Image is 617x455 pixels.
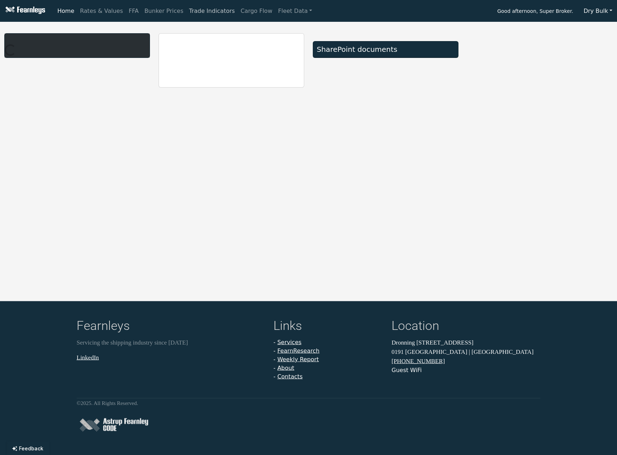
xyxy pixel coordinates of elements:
[77,338,265,347] p: Servicing the shipping industry since [DATE]
[392,366,422,375] button: Guest WiFi
[317,45,455,54] div: SharePoint documents
[54,4,77,18] a: Home
[273,347,383,355] li: -
[77,400,138,406] small: © 2025 . All Rights Reserved.
[497,6,573,18] span: Good afternoon, Super Broker.
[277,347,320,354] a: FearnResearch
[579,4,617,18] button: Dry Bulk
[273,364,383,372] li: -
[238,4,275,18] a: Cargo Flow
[273,318,383,335] h4: Links
[77,354,99,361] a: LinkedIn
[277,339,301,346] a: Services
[392,318,540,335] h4: Location
[392,358,445,365] a: [PHONE_NUMBER]
[277,373,303,380] a: Contacts
[273,372,383,381] li: -
[141,4,186,18] a: Bunker Prices
[126,4,142,18] a: FFA
[77,318,265,335] h4: Fearnleys
[277,365,294,371] a: About
[186,4,238,18] a: Trade Indicators
[277,356,319,363] a: Weekly Report
[159,34,304,87] iframe: report archive
[273,355,383,364] li: -
[392,338,540,347] p: Dronning [STREET_ADDRESS]
[273,338,383,347] li: -
[392,347,540,356] p: 0191 [GEOGRAPHIC_DATA] | [GEOGRAPHIC_DATA]
[275,4,315,18] a: Fleet Data
[77,4,126,18] a: Rates & Values
[4,6,45,15] img: Fearnleys Logo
